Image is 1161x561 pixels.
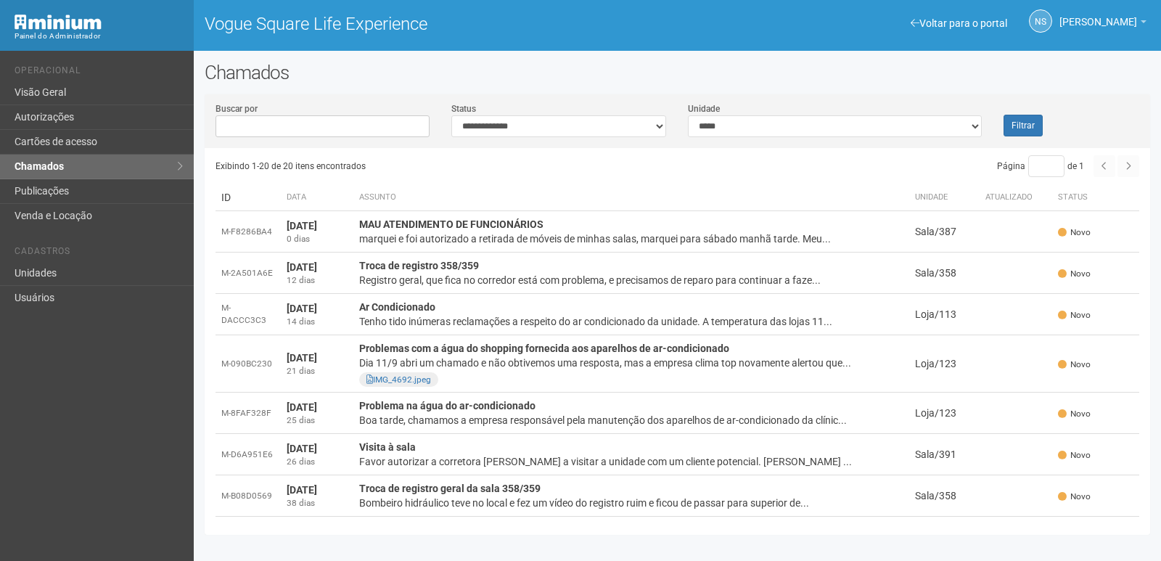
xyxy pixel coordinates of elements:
[909,335,980,393] td: Loja/123
[15,15,102,30] img: Minium
[909,211,980,253] td: Sala/387
[287,401,317,413] strong: [DATE]
[909,434,980,475] td: Sala/391
[287,484,317,496] strong: [DATE]
[216,517,281,556] td: M-59AD0FB1
[287,497,348,509] div: 38 dias
[287,352,317,364] strong: [DATE]
[15,30,183,43] div: Painel do Administrador
[1004,115,1043,136] button: Filtrar
[1058,309,1091,322] span: Novo
[359,343,729,354] strong: Problemas com a água do shopping fornecida aos aparelhos de ar-condicionado
[216,335,281,393] td: M-090BC230
[216,393,281,434] td: M-8FAF328F
[216,434,281,475] td: M-D6A951E6
[359,441,416,453] strong: Visita à sala
[997,161,1084,171] span: Página de 1
[359,413,903,427] div: Boa tarde, chamamos a empresa responsável pela manutenção dos aparelhos de ar-condicionado da clí...
[1052,184,1139,211] th: Status
[366,374,431,385] a: IMG_4692.jpeg
[359,232,903,246] div: marquei e foi autorizado a retirada de móveis de minhas salas, marquei para sábado manhã tarde. M...
[216,475,281,517] td: M-B08D0569
[359,356,903,370] div: Dia 11/9 abri um chamado e não obtivemos uma resposta, mas a empresa clima top novamente alertou ...
[359,454,903,469] div: Favor autorizar a corretora [PERSON_NAME] a visitar a unidade com um cliente potencial. [PERSON_N...
[359,483,541,494] strong: Troca de registro geral da sala 358/359
[1059,18,1146,30] a: [PERSON_NAME]
[1058,226,1091,239] span: Novo
[1058,491,1091,503] span: Novo
[688,102,720,115] label: Unidade
[287,233,348,245] div: 0 dias
[1058,449,1091,462] span: Novo
[1058,408,1091,420] span: Novo
[359,314,903,329] div: Tenho tido inúmeras reclamações a respeito do ar condicionado da unidade. A temperatura das lojas...
[15,246,183,261] li: Cadastros
[909,184,980,211] th: Unidade
[1059,2,1137,28] span: Nicolle Silva
[359,496,903,510] div: Bombeiro hidráulico teve no local e fez um vídeo do registro ruim e ficou de passar para superior...
[909,517,980,556] td: Sala/358
[216,211,281,253] td: M-F8286BA4
[353,184,909,211] th: Assunto
[1058,268,1091,280] span: Novo
[216,253,281,294] td: M-2A501A6E
[216,155,678,177] div: Exibindo 1-20 de 20 itens encontrados
[205,15,667,33] h1: Vogue Square Life Experience
[909,294,980,335] td: Loja/113
[359,260,479,271] strong: Troca de registro 358/359
[287,443,317,454] strong: [DATE]
[1029,9,1052,33] a: NS
[359,218,543,230] strong: MAU ATENDIMENTO DE FUNCIONÁRIOS
[281,184,353,211] th: Data
[909,475,980,517] td: Sala/358
[287,414,348,427] div: 25 dias
[287,456,348,468] div: 26 dias
[359,273,903,287] div: Registro geral, que fica no corredor está com problema, e precisamos de reparo para continuar a f...
[359,301,435,313] strong: Ar Condicionado
[287,261,317,273] strong: [DATE]
[287,220,317,232] strong: [DATE]
[911,17,1007,29] a: Voltar para o portal
[909,393,980,434] td: Loja/123
[980,184,1052,211] th: Atualizado
[287,303,317,314] strong: [DATE]
[216,184,281,211] td: ID
[1058,359,1091,371] span: Novo
[287,274,348,287] div: 12 dias
[909,253,980,294] td: Sala/358
[359,400,536,411] strong: Problema na água do ar-condicionado
[287,316,348,328] div: 14 dias
[451,102,476,115] label: Status
[15,65,183,81] li: Operacional
[216,102,258,115] label: Buscar por
[287,365,348,377] div: 21 dias
[216,294,281,335] td: M-DACCC3C3
[205,62,1150,83] h2: Chamados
